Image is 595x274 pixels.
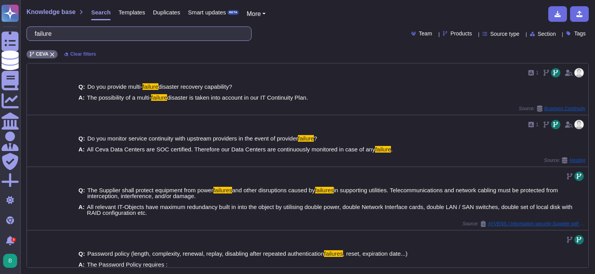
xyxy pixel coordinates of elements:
span: and other disruptions caused by [232,187,315,193]
span: Clear filters [70,52,96,56]
button: More [246,9,266,19]
span: The Supplier shall protect equipment from power [87,187,213,193]
div: 3 [11,237,16,242]
span: All relevant IT-Objects have maximum redundancy built in into the object by utilising double powe... [87,204,572,216]
button: user [2,252,23,269]
input: Search a question or template... [31,27,243,40]
span: More [246,11,261,17]
span: Business Continuity [544,106,585,111]
span: Source: [463,221,585,227]
span: . [391,146,393,153]
span: Do you provide multi- [87,83,143,90]
span: Source: [519,105,585,112]
mark: failures [315,187,334,193]
span: Source type [490,31,519,37]
div: BETA [227,10,239,15]
span: 1 [536,70,539,75]
b: A: [78,146,84,152]
span: , reset, expiration date...) [343,250,408,257]
mark: failure [143,83,158,90]
span: disaster recovery capability? [158,83,232,90]
span: Section [538,31,556,37]
span: Team [419,31,432,36]
span: Password policy (length, complexity, renewal, replay, disabling after repeated authentication [87,250,324,257]
b: Q: [78,187,85,199]
span: disaster is taken into account in our IT Continuity Plan. [167,94,308,101]
img: user [574,68,584,77]
b: A: [78,204,84,216]
span: All Ceva Data Centers are SOC certified. Therefore our Data Centers are continuously monitored in... [87,146,375,153]
span: AYVENS / Information security Supplier self assessment [488,221,585,226]
mark: failures [324,250,343,257]
b: Q: [78,135,85,141]
mark: failure [298,135,314,142]
b: Q: [78,84,85,90]
span: Smart updates [188,9,226,15]
span: ? [314,135,317,142]
span: The possibility of a multi- [87,94,151,101]
mark: failure [375,146,391,153]
span: Hosting [569,158,585,163]
img: user [3,254,17,268]
span: Do you monitor service continuity with upstream providers in the event of provider [87,135,298,142]
img: user [574,120,584,129]
b: A: [78,95,84,100]
span: 1 [536,122,539,127]
span: Tags [574,31,586,36]
mark: failure [151,94,167,101]
span: in supporting utilities. Telecommunications and network cabling must be protected from intercepti... [87,187,558,199]
span: Templates [118,9,145,15]
span: Source: [544,157,585,163]
span: CEVA [36,52,48,56]
span: Products [451,31,472,36]
mark: failures [213,187,232,193]
span: Duplicates [153,9,180,15]
span: Search [91,9,111,15]
span: Knowledge base [26,9,76,15]
b: Q: [78,251,85,256]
